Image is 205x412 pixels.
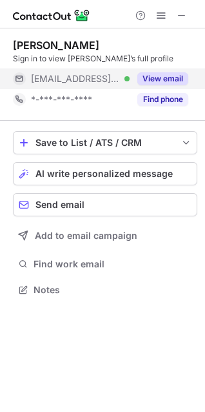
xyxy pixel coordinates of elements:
span: Add to email campaign [35,231,137,241]
button: AI write personalized message [13,162,197,185]
span: AI write personalized message [35,169,173,179]
div: Save to List / ATS / CRM [35,138,175,148]
button: save-profile-one-click [13,131,197,154]
span: Send email [35,200,84,210]
div: [PERSON_NAME] [13,39,99,52]
img: ContactOut v5.3.10 [13,8,90,23]
span: Notes [34,284,192,296]
span: Find work email [34,258,192,270]
span: [EMAIL_ADDRESS][DOMAIN_NAME] [31,73,120,85]
div: Sign in to view [PERSON_NAME]’s full profile [13,53,197,65]
button: Send email [13,193,197,216]
button: Reveal Button [137,93,188,106]
button: Add to email campaign [13,224,197,247]
button: Reveal Button [137,72,188,85]
button: Find work email [13,255,197,273]
button: Notes [13,281,197,299]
